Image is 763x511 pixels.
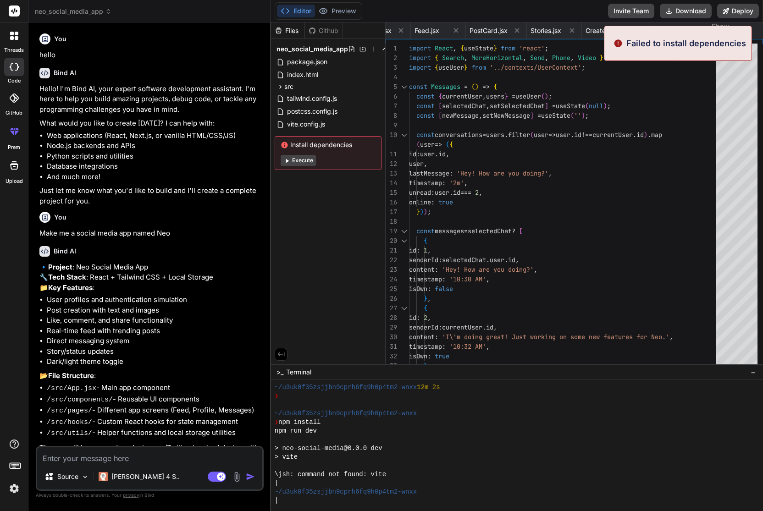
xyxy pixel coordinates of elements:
[453,188,460,197] span: id
[504,92,508,100] span: }
[386,236,397,246] div: 20
[570,131,574,139] span: .
[8,77,21,85] label: code
[600,54,603,62] span: }
[409,323,438,331] span: senderId
[501,44,515,52] span: from
[438,323,442,331] span: :
[464,54,468,62] span: ,
[435,54,438,62] span: {
[442,179,446,187] span: :
[464,179,468,187] span: ,
[435,44,453,52] span: React
[409,265,435,274] span: content
[570,54,574,62] span: ,
[424,294,427,302] span: }
[47,405,262,417] li: - Different app screens (Feed, Profile, Messages)
[47,326,262,336] li: Real-time feed with trending posts
[409,159,424,168] span: user
[541,92,545,100] span: (
[479,111,482,120] span: ,
[442,111,479,120] span: newMessage
[504,256,508,264] span: .
[512,92,515,100] span: =
[409,275,442,283] span: timestamp
[47,428,262,439] li: - Helper functions and local storage utilities
[427,313,431,322] span: ,
[386,92,397,101] div: 6
[409,188,431,197] span: unread
[48,273,86,281] strong: Tech Stack
[438,111,442,120] span: [
[386,101,397,111] div: 7
[585,111,589,120] span: ;
[442,102,486,110] span: selectedChat
[47,385,96,392] code: /src/App.jsx
[39,262,262,293] p: 🔹 : Neo Social Media App 🔧 : React + Tailwind CSS + Local Storage 📁 :
[409,169,449,177] span: lastMessage
[431,198,435,206] span: :
[416,313,420,322] span: :
[589,102,603,110] span: null
[435,265,438,274] span: :
[420,208,424,216] span: )
[47,407,92,415] code: /src/pages/
[475,82,479,91] span: )
[578,54,596,62] span: Video
[409,313,416,322] span: id
[286,119,326,130] span: vite.config.js
[486,131,504,139] span: users
[54,68,76,77] h6: Bind AI
[530,54,545,62] span: Send
[416,246,420,254] span: :
[625,333,669,341] span: es for Neo.'
[530,131,534,139] span: (
[515,256,519,264] span: ,
[493,82,497,91] span: {
[276,368,283,377] span: >_
[39,84,262,115] p: Hello! I'm Bind AI, your expert software development assistant. I'm here to help you build amazin...
[409,82,427,91] span: const
[398,130,410,140] div: Click to collapse the range.
[232,472,242,482] img: attachment
[271,26,304,35] div: Files
[449,140,453,148] span: {
[281,140,376,149] span: Install dependencies
[47,417,262,428] li: - Custom React hooks for state management
[286,368,311,377] span: Terminal
[246,472,255,481] img: icon
[660,4,712,18] button: Download
[386,303,397,313] div: 27
[286,56,328,67] span: package.json
[54,213,66,222] h6: You
[512,227,515,235] span: ?
[6,177,23,185] label: Upload
[717,4,759,18] button: Deploy
[386,53,397,63] div: 2
[286,106,338,117] span: postcss.config.js
[438,63,464,71] span: useUser
[386,198,397,207] div: 16
[420,150,435,158] span: user
[515,92,541,100] span: useUser
[47,161,262,172] li: Database integrations
[427,246,431,254] span: ,
[277,5,315,17] button: Editor
[398,303,410,313] div: Click to collapse the range.
[446,150,449,158] span: ,
[592,131,633,139] span: currentUser
[464,44,493,52] span: useState
[386,323,397,332] div: 29
[581,63,585,71] span: ;
[438,92,442,100] span: {
[486,275,490,283] span: ,
[651,131,662,139] span: map
[427,285,431,293] span: :
[47,357,262,367] li: Dark/light theme toggle
[449,169,453,177] span: :
[48,283,93,292] strong: Key Features
[493,323,497,331] span: ,
[541,111,570,120] span: useState
[386,188,397,198] div: 15
[386,82,397,92] div: 5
